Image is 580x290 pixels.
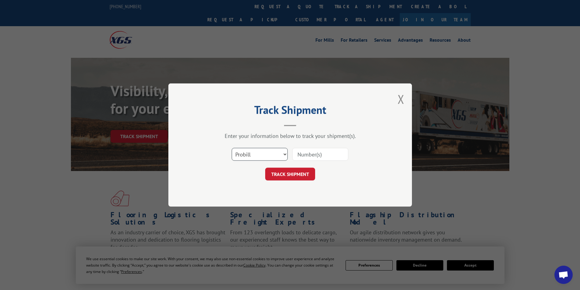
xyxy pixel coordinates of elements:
div: Enter your information below to track your shipment(s). [199,132,381,139]
button: Close modal [398,91,404,107]
button: TRACK SHIPMENT [265,168,315,180]
h2: Track Shipment [199,106,381,117]
div: Open chat [554,266,573,284]
input: Number(s) [292,148,348,161]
